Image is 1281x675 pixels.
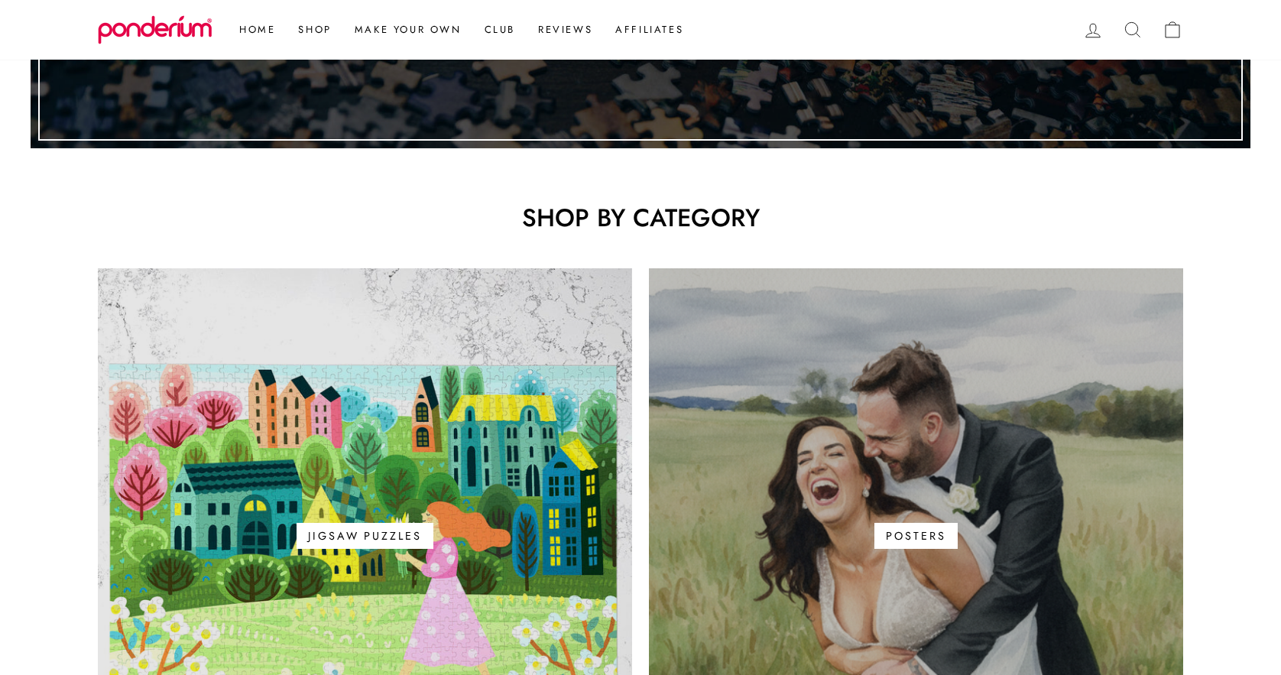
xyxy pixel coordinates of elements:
[874,523,957,549] span: Posters
[297,523,433,549] span: Jigsaw Puzzles
[220,16,695,44] ul: Primary
[98,15,212,44] img: Ponderium
[604,16,695,44] a: Affiliates
[287,16,342,44] a: Shop
[343,16,473,44] a: Make Your Own
[228,16,287,44] a: Home
[527,16,604,44] a: Reviews
[98,206,1183,230] h2: Shop by category
[473,16,527,44] a: Club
